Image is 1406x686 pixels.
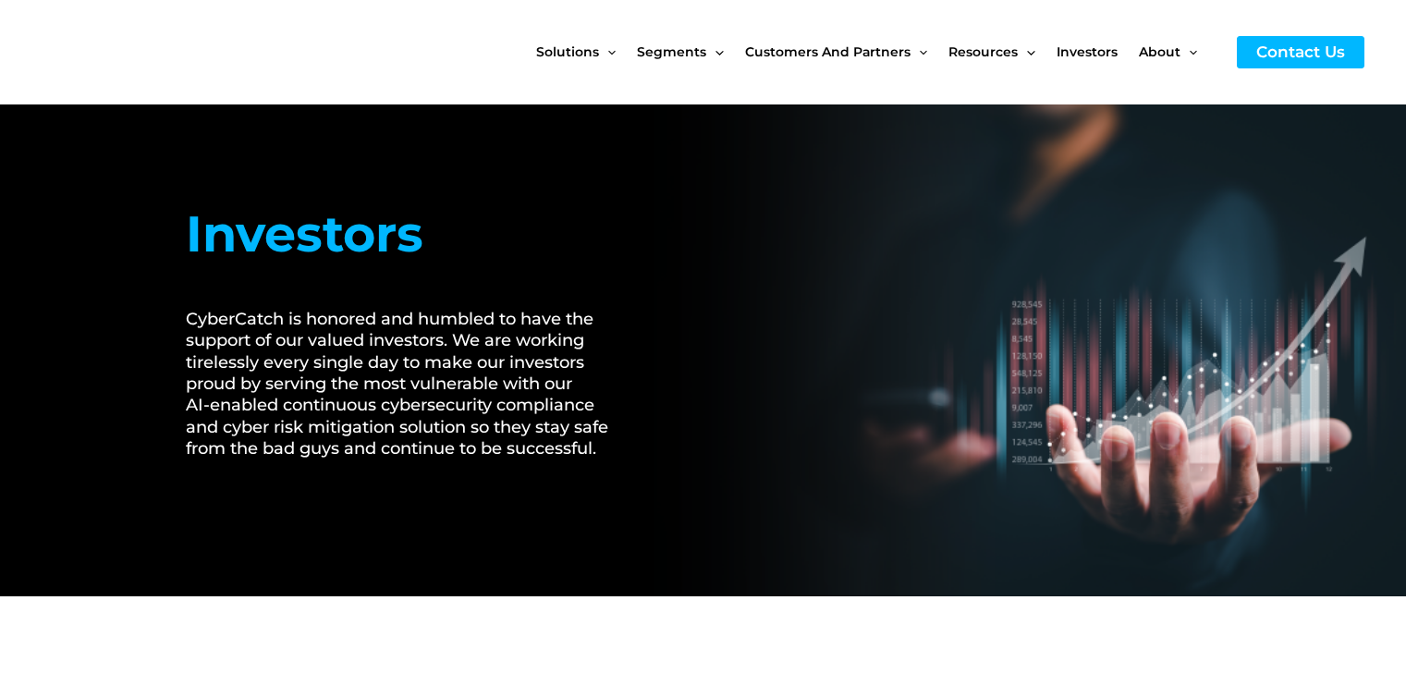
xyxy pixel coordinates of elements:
span: Resources [948,13,1018,91]
h1: Investors [186,197,630,272]
h2: CyberCatch is honored and humbled to have the support of our valued investors. We are working tir... [186,309,630,460]
span: Menu Toggle [1018,13,1034,91]
span: Customers and Partners [745,13,911,91]
img: CyberCatch [32,14,254,91]
span: Menu Toggle [911,13,927,91]
a: Investors [1057,13,1139,91]
span: About [1139,13,1180,91]
nav: Site Navigation: New Main Menu [536,13,1218,91]
span: Menu Toggle [599,13,616,91]
span: Segments [637,13,706,91]
span: Investors [1057,13,1118,91]
span: Solutions [536,13,599,91]
a: Contact Us [1237,36,1364,68]
span: Menu Toggle [706,13,723,91]
span: Menu Toggle [1180,13,1197,91]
